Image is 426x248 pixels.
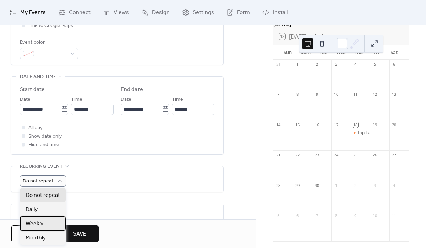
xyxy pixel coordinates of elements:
a: Views [98,3,134,22]
div: Tap Take Over - Mobtown [357,130,408,136]
div: Sun [279,45,297,60]
div: 6 [392,62,397,67]
div: 8 [333,213,339,218]
div: 29 [295,183,300,188]
span: Weekly [26,220,43,228]
a: My Events [4,3,51,22]
a: Form [221,3,255,22]
a: Design [136,3,175,22]
span: Save [73,230,86,238]
div: 10 [333,92,339,97]
div: 13 [392,92,397,97]
a: Connect [53,3,96,22]
span: Date [121,95,131,104]
span: All day [28,124,43,132]
div: 7 [275,92,281,97]
span: Time [71,95,82,104]
div: 20 [392,122,397,127]
span: Install [273,9,288,17]
span: Show date only [28,132,62,141]
div: 9 [314,92,319,97]
button: Save [61,225,99,242]
div: 5 [275,213,281,218]
a: Install [257,3,293,22]
div: 25 [353,153,358,158]
div: 7 [314,213,319,218]
span: Form [237,9,250,17]
div: Sat [385,45,403,60]
div: Mon [297,45,315,60]
span: Daily [26,205,38,214]
div: 17 [333,122,339,127]
span: Recurring event [20,162,63,171]
div: 28 [275,183,281,188]
div: 1 [333,183,339,188]
div: 22 [295,153,300,158]
div: 24 [333,153,339,158]
div: 15 [295,122,300,127]
div: 27 [392,153,397,158]
div: 5 [372,62,377,67]
div: 30 [314,183,319,188]
div: 3 [372,183,377,188]
div: Event color [20,38,77,47]
span: Date [20,95,31,104]
div: 10 [372,213,377,218]
div: 14 [275,122,281,127]
span: Do not repeat [23,176,53,186]
div: 4 [353,62,358,67]
div: 11 [392,213,397,218]
div: 3 [333,62,339,67]
span: Views [114,9,129,17]
span: Settings [193,9,214,17]
span: Do not repeat [26,191,60,200]
div: 21 [275,153,281,158]
span: Link to Google Maps [28,22,73,30]
span: Date and time [20,73,56,81]
div: 12 [372,92,377,97]
div: 8 [295,92,300,97]
div: 18 [353,122,358,127]
div: 19 [372,122,377,127]
span: Time [172,95,183,104]
div: 6 [295,213,300,218]
span: Monthly [26,234,46,242]
span: Hide end time [28,141,59,149]
div: 2 [314,62,319,67]
div: 9 [353,213,358,218]
div: End date [121,86,143,94]
span: My Events [20,9,46,17]
div: 11 [353,92,358,97]
div: 26 [372,153,377,158]
span: Connect [69,9,91,17]
button: Cancel [11,225,58,242]
div: 4 [392,183,397,188]
div: 2 [353,183,358,188]
div: Start date [20,86,45,94]
div: 1 [295,62,300,67]
div: 31 [275,62,281,67]
div: 16 [314,122,319,127]
div: 23 [314,153,319,158]
a: Settings [177,3,219,22]
div: Tap Take Over - Mobtown [351,130,370,136]
span: Design [152,9,170,17]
